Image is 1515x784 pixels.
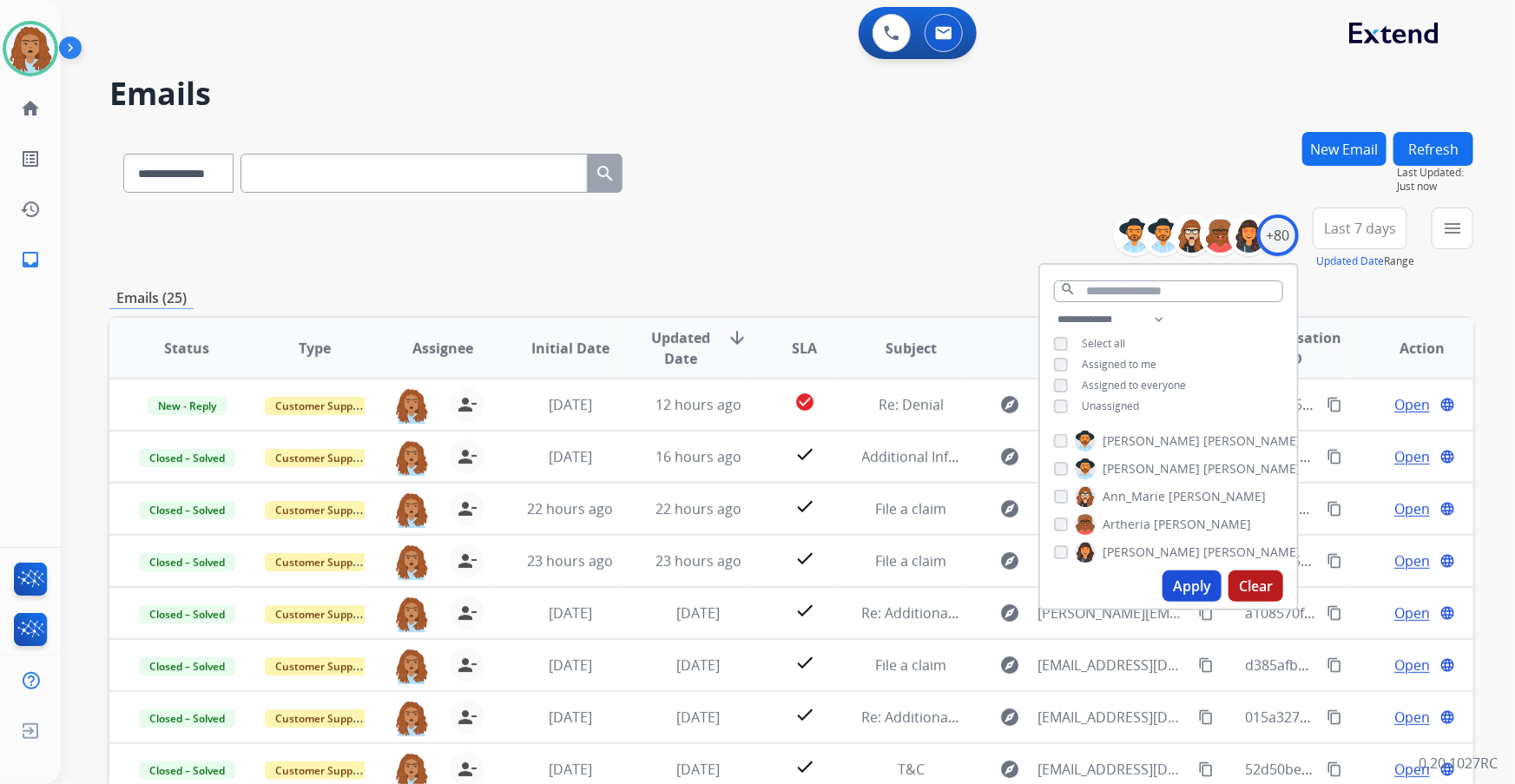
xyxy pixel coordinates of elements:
span: New - Reply [148,397,227,415]
span: [PERSON_NAME][EMAIL_ADDRESS][DOMAIN_NAME] [1038,603,1189,623]
mat-icon: content_copy [1327,449,1342,464]
mat-icon: person_remove [457,655,478,675]
span: [EMAIL_ADDRESS][DOMAIN_NAME] [1038,759,1189,780]
span: [PERSON_NAME] [1169,488,1266,505]
span: [EMAIL_ADDRESS][DOMAIN_NAME] [1038,707,1189,728]
span: Ann_Marie [1103,488,1165,505]
span: 12 hours ago [655,395,741,414]
mat-icon: check [794,548,815,569]
button: Last 7 days [1313,208,1407,249]
mat-icon: language [1439,709,1455,725]
mat-icon: check [794,496,815,517]
mat-icon: explore [1000,707,1021,728]
span: [PERSON_NAME] [1203,460,1301,478]
span: Open [1394,394,1430,415]
span: Customer Support [265,449,378,467]
span: Artheria [1103,516,1150,533]
img: agent-avatar [394,596,429,632]
mat-icon: explore [1000,394,1021,415]
span: [DATE] [549,760,592,779]
span: Assigned to me [1082,357,1156,372]
span: [PERSON_NAME] [1154,516,1251,533]
span: Last Updated: [1397,166,1473,180]
button: New Email [1302,132,1387,166]
span: Select all [1082,336,1125,351]
mat-icon: arrow_downward [727,327,748,348]
span: File a claim [876,656,947,675]
span: Customer Support [265,761,378,780]
mat-icon: person_remove [457,603,478,623]
mat-icon: language [1439,657,1455,673]
span: Closed – Solved [139,709,235,728]
span: 23 hours ago [655,551,741,570]
mat-icon: language [1439,553,1455,569]
button: Updated Date [1316,254,1384,268]
mat-icon: language [1439,449,1455,464]
mat-icon: content_copy [1327,397,1342,412]
span: Customer Support [265,397,378,415]
img: agent-avatar [394,700,429,736]
span: Closed – Solved [139,605,235,623]
mat-icon: content_copy [1198,605,1214,621]
span: 22 hours ago [527,499,613,518]
span: Subject [886,338,937,359]
mat-icon: content_copy [1327,657,1342,673]
mat-icon: explore [1000,655,1021,675]
span: Assignee [412,338,473,359]
mat-icon: person_remove [457,446,478,467]
div: +80 [1257,214,1299,256]
mat-icon: content_copy [1327,709,1342,725]
mat-icon: person_remove [457,759,478,780]
span: Open [1394,446,1430,467]
span: Customer Support [265,605,378,623]
span: Unassigned [1082,399,1139,413]
p: Emails (25) [109,287,194,309]
span: T&C [898,760,925,779]
mat-icon: search [1060,281,1076,297]
span: 22 hours ago [655,499,741,518]
span: Closed – Solved [139,657,235,675]
h2: Emails [109,76,1473,111]
span: Updated Date [649,327,713,369]
img: agent-avatar [394,544,429,580]
th: Action [1346,318,1473,379]
span: [DATE] [676,656,720,675]
mat-icon: content_copy [1327,553,1342,569]
span: Closed – Solved [139,553,235,571]
span: SLA [792,338,817,359]
img: agent-avatar [394,387,429,424]
img: agent-avatar [394,439,429,476]
mat-icon: language [1439,397,1455,412]
span: Open [1394,655,1430,675]
span: [DATE] [549,708,592,727]
span: [DATE] [549,447,592,466]
span: a108570f-316d-47f5-8aba-8ef05da26b55 [1245,603,1505,623]
mat-icon: explore [1000,446,1021,467]
span: Open [1394,498,1430,519]
span: Re: Additional Information [862,603,1034,623]
mat-icon: search [595,163,616,184]
mat-icon: content_copy [1198,709,1214,725]
span: Customer Support [265,501,378,519]
span: 23 hours ago [527,551,613,570]
mat-icon: check [794,704,815,725]
mat-icon: inbox [20,249,41,270]
mat-icon: home [20,98,41,119]
mat-icon: language [1439,501,1455,517]
mat-icon: person_remove [457,707,478,728]
span: File a claim [876,499,947,518]
span: Open [1394,707,1430,728]
span: Open [1394,759,1430,780]
span: Customer Support [265,657,378,675]
span: Status [164,338,209,359]
span: Closed – Solved [139,501,235,519]
span: Closed – Solved [139,449,235,467]
mat-icon: check [794,652,815,673]
span: Additional Information [862,447,1011,466]
span: Customer Support [265,709,378,728]
span: [PERSON_NAME] [1203,432,1301,450]
mat-icon: content_copy [1327,605,1342,621]
span: [DATE] [549,603,592,623]
span: Initial Date [531,338,609,359]
mat-icon: check [794,756,815,777]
